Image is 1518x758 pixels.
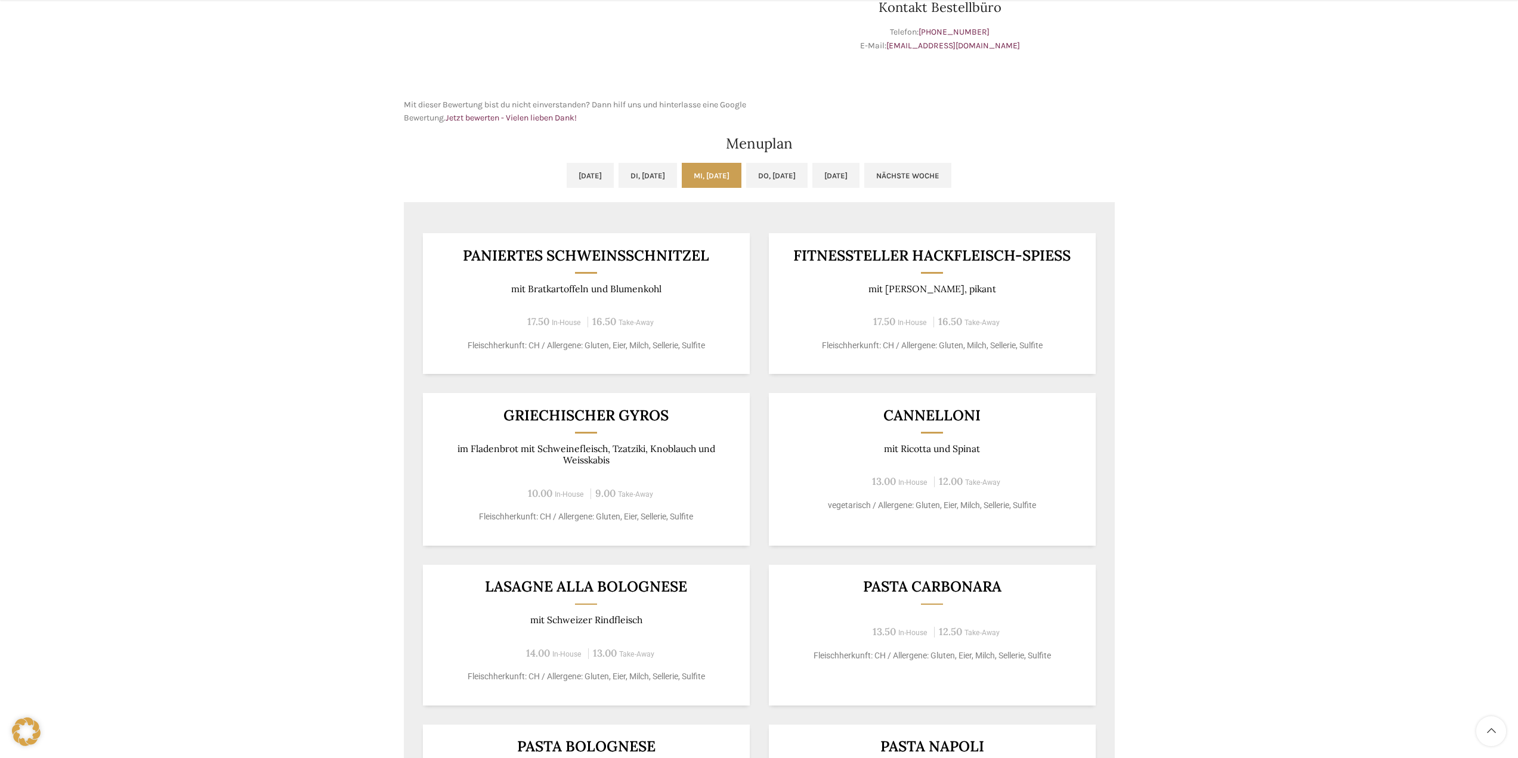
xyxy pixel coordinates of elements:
[619,163,677,188] a: Di, [DATE]
[783,739,1081,754] h3: Pasta Napoli
[567,163,614,188] a: [DATE]
[437,408,735,423] h3: Griechischer Gyros
[595,487,616,500] span: 9.00
[783,408,1081,423] h3: Cannelloni
[437,579,735,594] h3: Lasagne alla Bolognese
[898,478,928,487] span: In-House
[526,646,550,660] span: 14.00
[965,478,1000,487] span: Take-Away
[437,739,735,754] h3: Pasta Bolognese
[939,625,962,638] span: 12.50
[765,1,1115,14] h3: Kontakt Bestellbüro
[555,490,584,499] span: In-House
[552,650,582,658] span: In-House
[898,318,927,327] span: In-House
[873,315,895,328] span: 17.50
[404,137,1115,151] h2: Menuplan
[593,646,617,660] span: 13.00
[812,163,860,188] a: [DATE]
[746,163,808,188] a: Do, [DATE]
[552,318,581,327] span: In-House
[437,511,735,523] p: Fleischherkunft: CH / Allergene: Gluten, Eier, Sellerie, Sulfite
[619,318,654,327] span: Take-Away
[938,315,962,328] span: 16.50
[864,163,951,188] a: Nächste Woche
[528,487,552,500] span: 10.00
[783,339,1081,352] p: Fleischherkunft: CH / Allergene: Gluten, Milch, Sellerie, Sulfite
[437,443,735,466] p: im Fladenbrot mit Schweinefleisch, Tzatziki, Knoblauch und Weisskabis
[783,248,1081,263] h3: Fitnessteller Hackfleisch-Spiess
[898,629,928,637] span: In-House
[437,670,735,683] p: Fleischherkunft: CH / Allergene: Gluten, Eier, Milch, Sellerie, Sulfite
[783,649,1081,662] p: Fleischherkunft: CH / Allergene: Gluten, Eier, Milch, Sellerie, Sulfite
[618,490,653,499] span: Take-Away
[783,579,1081,594] h3: Pasta Carbonara
[783,443,1081,454] p: mit Ricotta und Spinat
[446,113,577,123] a: Jetzt bewerten - Vielen lieben Dank!
[437,248,735,263] h3: Paniertes Schweinsschnitzel
[919,27,990,37] a: [PHONE_NUMBER]
[872,475,896,488] span: 13.00
[437,339,735,352] p: Fleischherkunft: CH / Allergene: Gluten, Eier, Milch, Sellerie, Sulfite
[964,629,1000,637] span: Take-Away
[682,163,741,188] a: Mi, [DATE]
[939,475,963,488] span: 12.00
[404,98,753,125] p: Mit dieser Bewertung bist du nicht einverstanden? Dann hilf uns und hinterlasse eine Google Bewer...
[1476,716,1506,746] a: Scroll to top button
[964,318,1000,327] span: Take-Away
[619,650,654,658] span: Take-Away
[765,26,1115,52] p: Telefon: E-Mail:
[783,499,1081,512] p: vegetarisch / Allergene: Gluten, Eier, Milch, Sellerie, Sulfite
[527,315,549,328] span: 17.50
[873,625,896,638] span: 13.50
[783,283,1081,295] p: mit [PERSON_NAME], pikant
[592,315,616,328] span: 16.50
[886,41,1020,51] a: [EMAIL_ADDRESS][DOMAIN_NAME]
[437,614,735,626] p: mit Schweizer Rindfleisch
[437,283,735,295] p: mit Bratkartoffeln und Blumenkohl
